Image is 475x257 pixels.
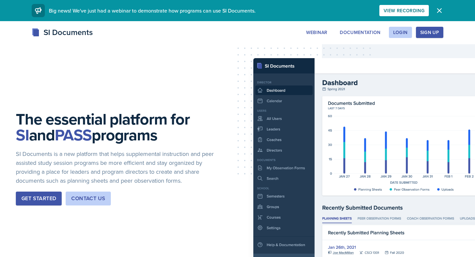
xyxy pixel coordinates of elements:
div: Documentation [340,30,381,35]
button: View Recording [379,5,429,16]
div: Contact Us [71,195,105,202]
div: Webinar [306,30,327,35]
div: View Recording [384,8,425,13]
button: Login [389,27,412,38]
span: Big news! We've just had a webinar to demonstrate how programs can use SI Documents. [49,7,256,14]
div: Sign Up [420,30,439,35]
button: Get Started [16,192,62,205]
div: Get Started [21,195,56,202]
button: Contact Us [66,192,111,205]
button: Webinar [302,27,332,38]
div: Login [393,30,408,35]
button: Sign Up [416,27,443,38]
button: Documentation [335,27,385,38]
div: SI Documents [32,26,93,38]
